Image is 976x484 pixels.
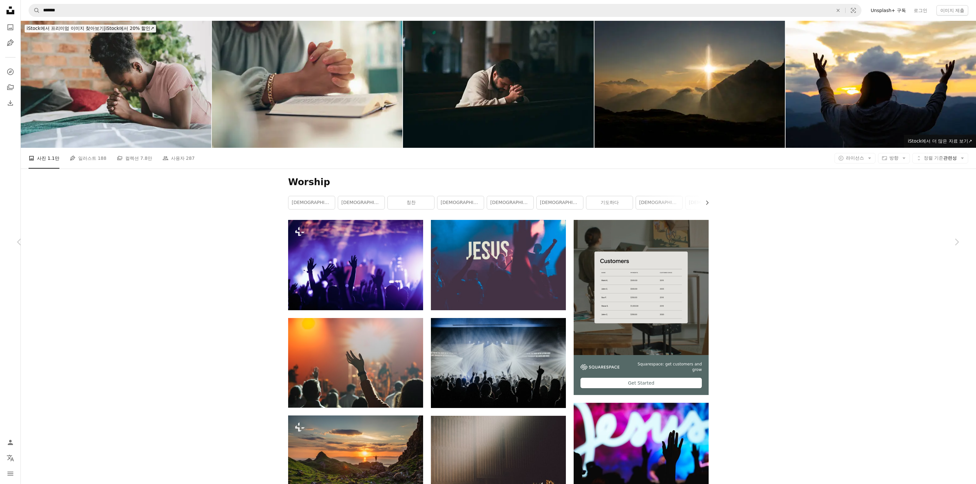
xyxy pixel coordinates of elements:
[908,138,972,144] span: iStock에서 더 많은 자료 보기 ↗
[924,155,957,161] span: 관련성
[4,96,17,109] a: 다운로드 내역
[431,360,566,366] a: 콘서트를 관람하는 사람들의 그룹
[117,148,152,169] a: 컬렉션 7.8만
[574,444,709,450] a: 사람 손의 실루엣
[431,262,566,268] a: religious concert performed by a band on stage
[4,36,17,49] a: 일러스트
[937,211,976,273] a: 다음
[574,220,709,395] a: Squarespace: get customers and growGet Started
[4,65,17,78] a: 탐색
[867,5,909,16] a: Unsplash+ 구독
[846,155,864,160] span: 라이선스
[98,155,106,162] span: 188
[4,81,17,94] a: 컬렉션
[29,4,861,17] form: 사이트 전체에서 이미지 찾기
[4,21,17,34] a: 사진
[4,436,17,449] a: 로그인 / 가입
[186,155,195,162] span: 287
[163,148,195,169] a: 사용자 287
[21,21,211,148] img: 방에서 무릎을 꿇고 기도하는 아이
[288,196,335,209] a: [DEMOGRAPHIC_DATA]
[701,196,709,209] button: 목록을 오른쪽으로 스크롤
[910,5,931,16] a: 로그인
[338,196,384,209] a: [DEMOGRAPHIC_DATA]
[388,196,434,209] a: 칭찬
[904,135,976,148] a: iStock에서 더 많은 자료 보기↗
[786,21,976,148] img: Close up christians hands pray to God with spiritual faith on holy bible in catholic church relig...
[835,153,875,163] button: 라이선스
[636,196,682,209] a: [DEMOGRAPHIC_DATA]을 경배하라
[431,220,566,310] img: religious concert performed by a band on stage
[487,196,533,209] a: [DEMOGRAPHIC_DATA]
[627,362,702,373] span: Squarespace: get customers and grow
[574,220,709,355] img: file-1747939376688-baf9a4a454ffimage
[212,21,402,148] img: 가정에서 종교를 위한 손, 기도, 성경, 예배, 평화, 영적 인도를 위한 독서. 사람, 기독교 서적, 그리고 하나님과의 연결을 위한 성경과의 성찰이 있는 신앙 아파트에서
[431,318,566,408] img: 콘서트를 관람하는 사람들의 그룹
[25,25,156,32] div: iStock에서 20% 할인 ↗
[288,176,709,188] h1: Worship
[912,153,968,163] button: 정렬 기준관련성
[594,21,785,148] img: Cross on hill
[288,457,423,463] a: 무성한 녹색 언덕 위에 서있는 남자
[21,21,160,36] a: iStock에서 프리미엄 이미지 찾아보기|iStock에서 20% 할인↗
[140,155,152,162] span: 7.8만
[431,466,566,472] a: 손을 드는 사람들
[4,467,17,480] button: 메뉴
[288,220,423,310] img: 음악 축제에서 즐기는 공중에 손을 들고 환호하는 군중
[889,155,898,160] span: 방향
[288,262,423,268] a: 음악 축제에서 즐기는 공중에 손을 들고 환호하는 군중
[403,21,593,148] img: 어두운 교회의 의자에 앉아 있는 젊은이, 종교적인 인테리어에서 프로필 초상화
[4,452,17,465] button: 언어
[586,196,633,209] a: 기도하다
[437,196,484,209] a: [DEMOGRAPHIC_DATA] 배경
[288,318,423,408] img: 손과 사람의 얕은 초점 사진
[29,4,40,17] button: Unsplash 검색
[924,155,943,160] span: 정렬 기준
[686,196,732,209] a: [DEMOGRAPHIC_DATA] [DEMOGRAPHIC_DATA]
[288,360,423,365] a: 손과 사람의 얕은 초점 사진
[936,5,968,16] button: 이미지 제출
[846,4,861,17] button: 시각적 검색
[70,148,106,169] a: 일러스트 188
[831,4,845,17] button: 삭제
[580,378,702,388] div: Get Started
[580,364,619,370] img: file-1747939142011-51e5cc87e3c9
[878,153,910,163] button: 방향
[27,26,105,31] span: iStock에서 프리미엄 이미지 찾아보기 |
[537,196,583,209] a: [DEMOGRAPHIC_DATA]과 [DEMOGRAPHIC_DATA]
